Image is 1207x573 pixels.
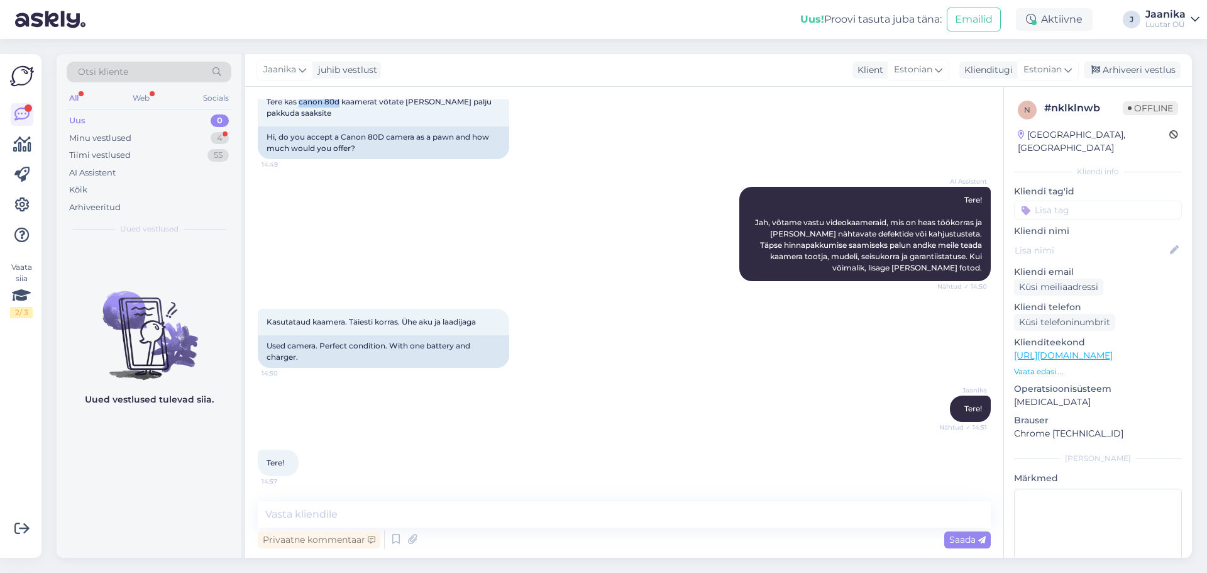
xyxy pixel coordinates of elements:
[262,369,309,378] span: 14:50
[85,393,214,406] p: Uued vestlused tulevad siia.
[10,262,33,318] div: Vaata siia
[211,132,229,145] div: 4
[1123,101,1178,115] span: Offline
[1123,11,1140,28] div: J
[313,64,377,77] div: juhib vestlust
[1014,453,1182,464] div: [PERSON_NAME]
[1014,427,1182,440] p: Chrome [TECHNICAL_ID]
[69,132,131,145] div: Minu vestlused
[1016,8,1093,31] div: Aktiivne
[1084,62,1181,79] div: Arhiveeri vestlus
[1014,225,1182,238] p: Kliendi nimi
[10,307,33,318] div: 2 / 3
[1015,243,1167,257] input: Lisa nimi
[1145,9,1199,30] a: JaanikaLuutar OÜ
[263,63,296,77] span: Jaanika
[959,64,1013,77] div: Klienditugi
[69,114,85,127] div: Uus
[10,64,34,88] img: Askly Logo
[1023,63,1062,77] span: Estonian
[1014,414,1182,427] p: Brauser
[69,201,121,214] div: Arhiveeritud
[800,13,824,25] b: Uus!
[120,223,179,235] span: Uued vestlused
[1014,301,1182,314] p: Kliendi telefon
[1014,201,1182,220] input: Lisa tag
[964,404,982,413] span: Tere!
[258,531,380,548] div: Privaatne kommentaar
[57,269,241,382] img: No chats
[1014,382,1182,396] p: Operatsioonisüsteem
[1014,166,1182,177] div: Kliendi info
[69,167,116,179] div: AI Assistent
[211,114,229,127] div: 0
[937,282,987,291] span: Nähtud ✓ 14:50
[1014,350,1113,361] a: [URL][DOMAIN_NAME]
[207,149,229,162] div: 55
[1014,185,1182,198] p: Kliendi tag'id
[1014,336,1182,349] p: Klienditeekond
[949,534,986,545] span: Saada
[1014,265,1182,279] p: Kliendi email
[130,90,152,106] div: Web
[755,195,984,272] span: Tere! Jah, võtame vastu videokaameraid, mis on heas töökorras ja [PERSON_NAME] nähtavate defektid...
[1044,101,1123,116] div: # nklklnwb
[1014,314,1115,331] div: Küsi telefoninumbrit
[258,126,509,159] div: Hi, do you accept a Canon 80D camera as a pawn and how much would you offer?
[267,458,284,467] span: Tere!
[940,386,987,395] span: Jaanika
[267,317,476,326] span: Kasutataud kaamera. Täiesti korras. Ühe aku ja laadijaga
[69,184,87,196] div: Kõik
[852,64,883,77] div: Klient
[67,90,81,106] div: All
[258,335,509,368] div: Used camera. Perfect condition. With one battery and charger.
[1024,105,1030,114] span: n
[947,8,1001,31] button: Emailid
[894,63,932,77] span: Estonian
[1014,472,1182,485] p: Märkmed
[1145,9,1186,19] div: Jaanika
[201,90,231,106] div: Socials
[1014,366,1182,377] p: Vaata edasi ...
[1014,396,1182,409] p: [MEDICAL_DATA]
[1014,279,1103,296] div: Küsi meiliaadressi
[69,149,131,162] div: Tiimi vestlused
[78,65,128,79] span: Otsi kliente
[262,477,309,486] span: 14:57
[800,12,942,27] div: Proovi tasuta juba täna:
[940,177,987,186] span: AI Assistent
[262,160,309,169] span: 14:49
[939,423,987,432] span: Nähtud ✓ 14:51
[1018,128,1169,155] div: [GEOGRAPHIC_DATA], [GEOGRAPHIC_DATA]
[1145,19,1186,30] div: Luutar OÜ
